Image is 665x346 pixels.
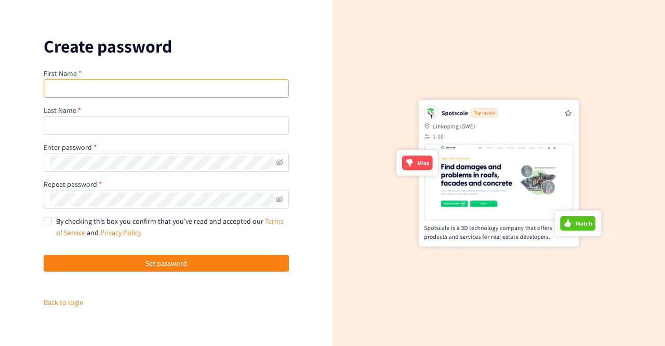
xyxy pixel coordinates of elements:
label: Repeat password [44,180,102,189]
label: First Name [44,69,82,78]
p: Create password [44,38,289,55]
span: eye-invisible [276,196,283,203]
span: By checking this box you confirm that you’ve read and accepted our and [56,216,284,237]
a: Back to login [44,298,84,307]
label: Enter password [44,143,97,152]
iframe: Chat Widget [613,296,665,346]
span: Set password [145,258,187,269]
button: Set password [44,255,289,272]
span: eye-invisible [276,159,283,166]
div: Widget de chat [613,296,665,346]
a: Privacy Policy [100,228,141,237]
label: Last Name [44,106,81,115]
